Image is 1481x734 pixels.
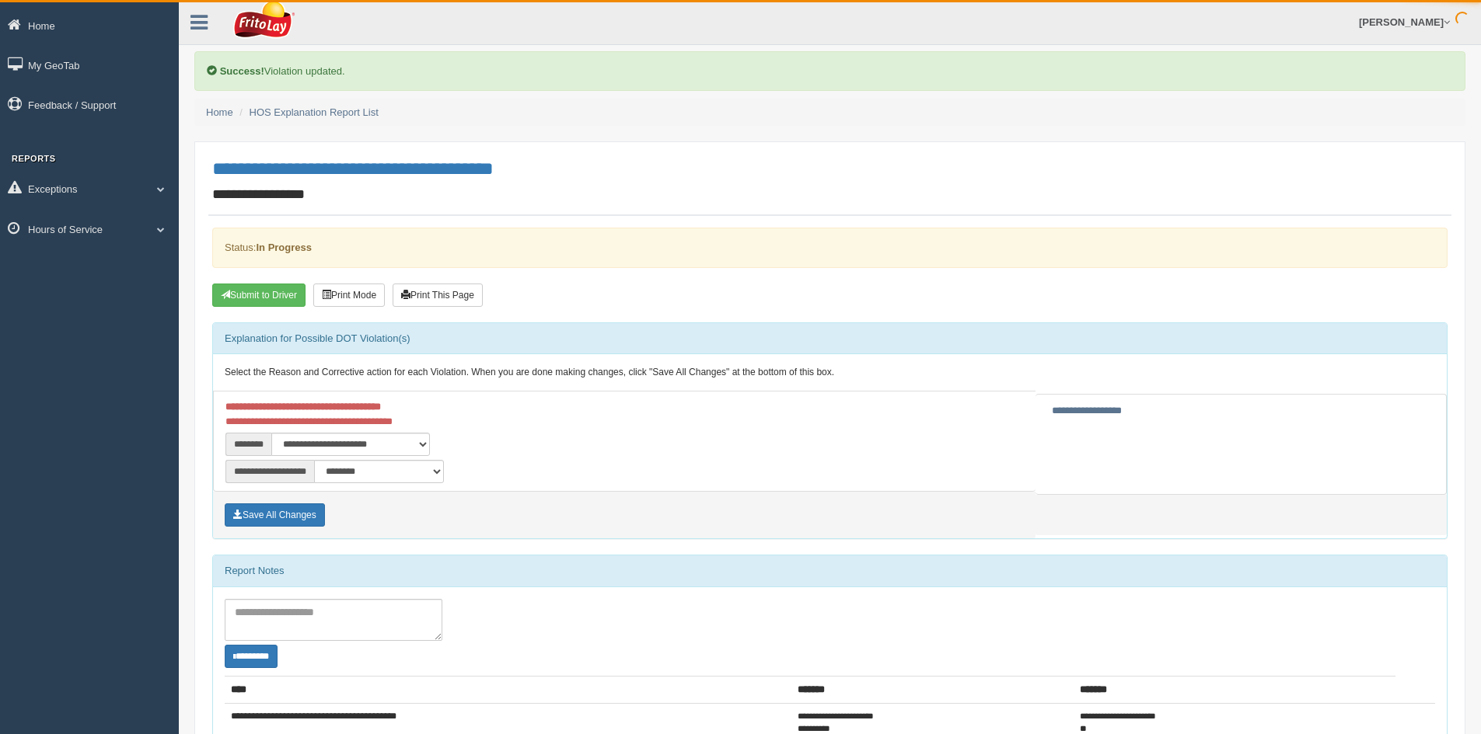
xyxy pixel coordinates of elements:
div: Status: [212,228,1448,267]
a: Home [206,106,233,118]
div: Violation updated. [194,51,1465,91]
div: Report Notes [213,555,1447,586]
button: Submit To Driver [212,284,306,307]
strong: In Progress [256,242,312,253]
b: Success! [220,65,264,77]
div: Explanation for Possible DOT Violation(s) [213,323,1447,354]
button: Print This Page [393,284,483,307]
a: HOS Explanation Report List [250,106,379,118]
button: Print Mode [313,284,385,307]
div: Select the Reason and Corrective action for each Violation. When you are done making changes, cli... [213,354,1447,391]
button: Change Filter Options [225,645,278,668]
button: Save [225,503,325,527]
